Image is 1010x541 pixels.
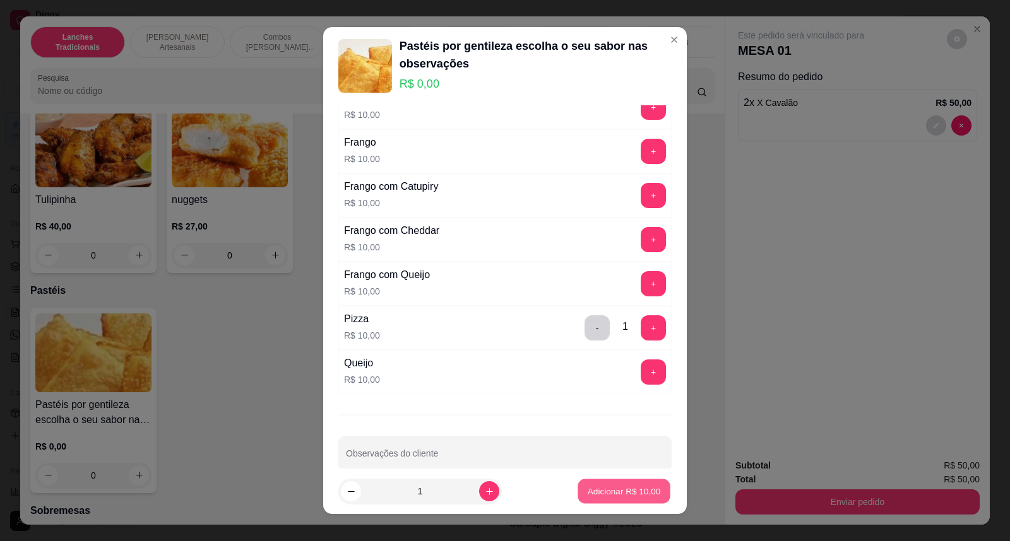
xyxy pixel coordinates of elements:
[344,223,439,238] div: Frango com Cheddar
[622,319,628,334] div: 1
[344,179,438,194] div: Frango com Catupiry
[338,39,392,93] img: product-image
[400,75,672,93] p: R$ 0,00
[641,227,666,252] button: add
[344,356,380,371] div: Queijo
[344,197,438,209] p: R$ 10,00
[344,135,380,150] div: Frango
[641,139,666,164] button: add
[664,30,684,50] button: Close
[344,285,430,298] p: R$ 10,00
[344,311,380,327] div: Pizza
[344,108,389,121] p: R$ 10,00
[346,452,664,465] input: Observações do cliente
[344,267,430,282] div: Frango com Queijo
[641,271,666,296] button: add
[344,329,380,342] p: R$ 10,00
[588,485,661,497] p: Adicionar R$ 10,00
[641,359,666,385] button: add
[578,479,670,504] button: Adicionar R$ 10,00
[400,37,672,73] div: Pastéis por gentileza escolha o seu sabor nas observações
[641,95,666,120] button: add
[344,241,439,253] p: R$ 10,00
[585,315,610,340] button: delete
[641,183,666,208] button: add
[344,373,380,386] p: R$ 10,00
[479,481,499,501] button: increase-product-quantity
[341,481,361,501] button: decrease-product-quantity
[641,315,666,340] button: add
[344,153,380,165] p: R$ 10,00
